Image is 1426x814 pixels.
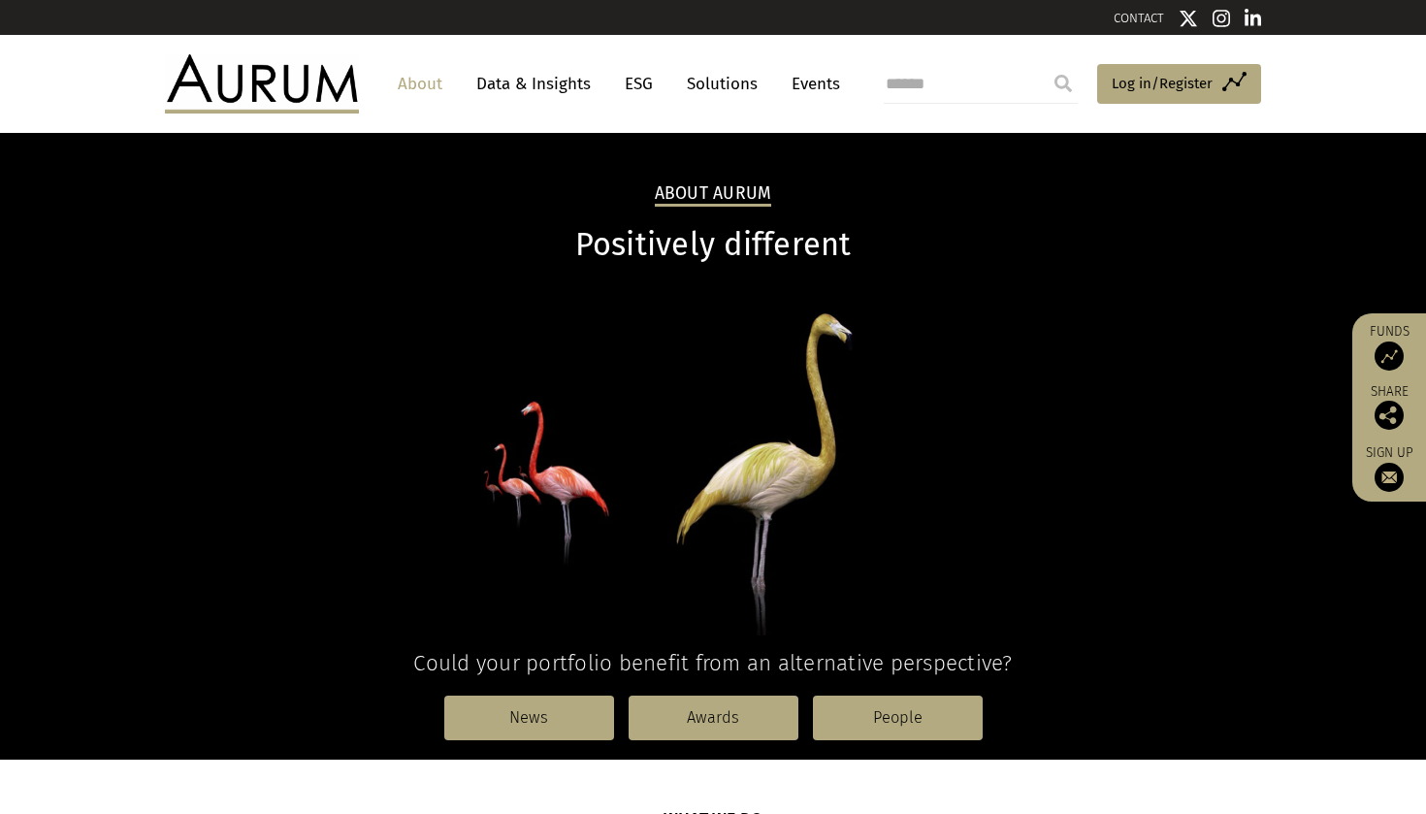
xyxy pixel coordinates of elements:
[782,66,840,102] a: Events
[629,696,798,740] a: Awards
[1362,323,1416,371] a: Funds
[1375,342,1404,371] img: Access Funds
[615,66,663,102] a: ESG
[1362,385,1416,430] div: Share
[813,696,983,740] a: People
[1044,64,1083,103] input: Submit
[1213,9,1230,28] img: Instagram icon
[165,226,1261,264] h1: Positively different
[165,650,1261,676] h4: Could your portfolio benefit from an alternative perspective?
[1112,72,1213,95] span: Log in/Register
[655,183,772,207] h2: About Aurum
[444,696,614,740] a: News
[467,66,600,102] a: Data & Insights
[677,66,767,102] a: Solutions
[1097,64,1261,105] a: Log in/Register
[1362,444,1416,492] a: Sign up
[1375,463,1404,492] img: Sign up to our newsletter
[1375,401,1404,430] img: Share this post
[388,66,452,102] a: About
[1114,11,1164,25] a: CONTACT
[165,54,359,113] img: Aurum
[1245,9,1262,28] img: Linkedin icon
[1179,9,1198,28] img: Twitter icon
